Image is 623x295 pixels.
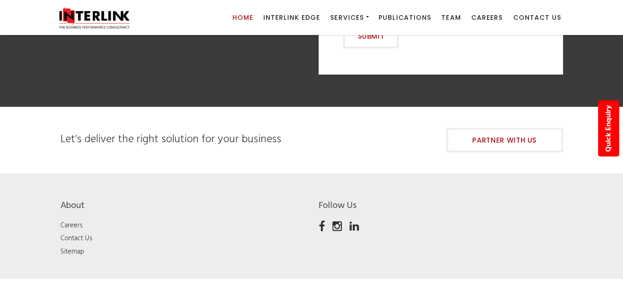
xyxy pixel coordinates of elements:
[60,246,84,257] a: Sitemap
[379,13,431,22] span: Publications
[441,13,461,22] span: Team
[53,6,135,29] img: Interlink Consultancy
[446,128,563,152] a: Partner With Us
[60,220,83,231] a: Careers
[330,13,364,22] span: Services
[471,13,503,22] span: Careers
[60,198,84,213] span: About
[263,13,320,22] span: Interlink Edge
[232,13,253,22] span: Home
[598,100,619,156] a: Quick Enquiry
[60,132,438,148] h5: Let's deliver the right solution for your business
[343,24,399,48] input: Submit
[319,198,356,213] span: Follow Us
[60,233,92,244] a: Contact Us
[513,13,562,22] span: Contact Us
